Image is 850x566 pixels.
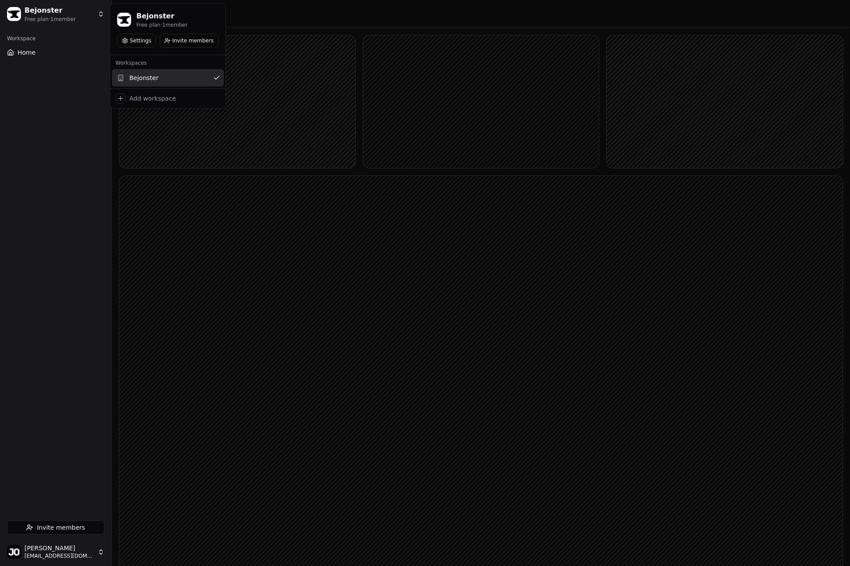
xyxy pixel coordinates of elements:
[7,545,21,559] img: Jo B
[129,94,176,103] div: Add workspace
[17,48,35,57] span: Home
[117,13,131,27] img: Bejonster
[37,523,85,532] span: Invite members
[160,34,218,48] button: Invite members
[3,31,108,45] div: Workspace
[24,16,94,23] div: Free plan · 1 member
[7,7,21,21] img: Bejonster
[24,545,94,552] span: [PERSON_NAME]
[24,5,94,16] div: Bejonster
[112,57,224,69] div: Workspaces
[24,552,94,559] span: [EMAIL_ADDRESS][DOMAIN_NAME]
[136,21,219,28] div: Free plan · 1 member
[117,34,156,48] button: Settings
[112,69,224,87] div: Bejonster
[136,11,219,21] div: Bejonster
